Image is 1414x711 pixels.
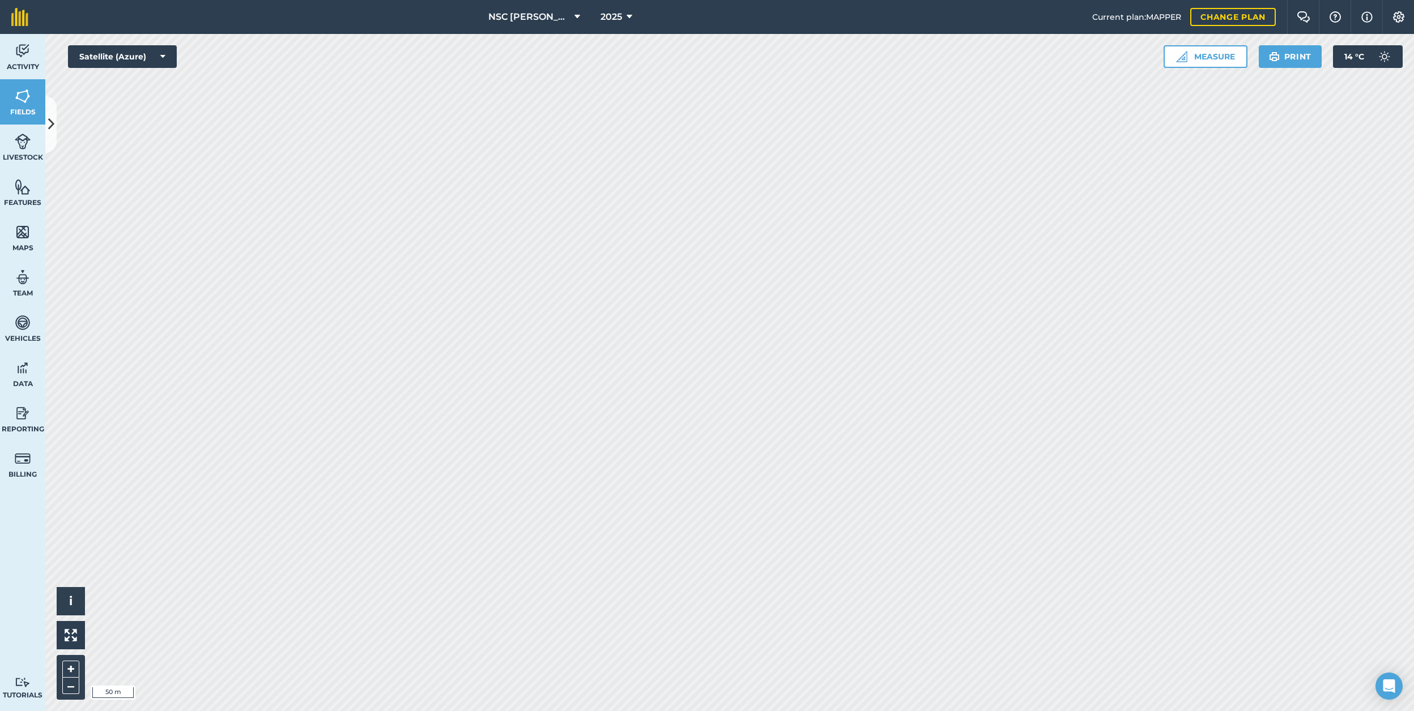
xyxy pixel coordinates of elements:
img: svg+xml;base64,PD94bWwgdmVyc2lvbj0iMS4wIiBlbmNvZGluZz0idXRmLTgiPz4KPCEtLSBHZW5lcmF0b3I6IEFkb2JlIE... [15,133,31,150]
img: svg+xml;base64,PHN2ZyB4bWxucz0iaHR0cDovL3d3dy53My5vcmcvMjAwMC9zdmciIHdpZHRoPSIxNyIgaGVpZ2h0PSIxNy... [1361,10,1373,24]
img: fieldmargin Logo [11,8,28,26]
img: svg+xml;base64,PD94bWwgdmVyc2lvbj0iMS4wIiBlbmNvZGluZz0idXRmLTgiPz4KPCEtLSBHZW5lcmF0b3I6IEFkb2JlIE... [15,677,31,688]
button: 14 °C [1333,45,1403,68]
span: i [69,594,73,608]
img: svg+xml;base64,PD94bWwgdmVyc2lvbj0iMS4wIiBlbmNvZGluZz0idXRmLTgiPz4KPCEtLSBHZW5lcmF0b3I6IEFkb2JlIE... [15,405,31,422]
button: Satellite (Azure) [68,45,177,68]
img: Four arrows, one pointing top left, one top right, one bottom right and the last bottom left [65,629,77,641]
a: Change plan [1190,8,1276,26]
img: svg+xml;base64,PD94bWwgdmVyc2lvbj0iMS4wIiBlbmNvZGluZz0idXRmLTgiPz4KPCEtLSBHZW5lcmF0b3I6IEFkb2JlIE... [15,359,31,376]
img: svg+xml;base64,PD94bWwgdmVyc2lvbj0iMS4wIiBlbmNvZGluZz0idXRmLTgiPz4KPCEtLSBHZW5lcmF0b3I6IEFkb2JlIE... [1373,45,1396,68]
img: A cog icon [1392,11,1406,23]
img: svg+xml;base64,PHN2ZyB4bWxucz0iaHR0cDovL3d3dy53My5vcmcvMjAwMC9zdmciIHdpZHRoPSIxOSIgaGVpZ2h0PSIyNC... [1269,50,1280,63]
span: 14 ° C [1344,45,1364,68]
img: Two speech bubbles overlapping with the left bubble in the forefront [1297,11,1310,23]
button: – [62,678,79,694]
img: svg+xml;base64,PHN2ZyB4bWxucz0iaHR0cDovL3d3dy53My5vcmcvMjAwMC9zdmciIHdpZHRoPSI1NiIgaGVpZ2h0PSI2MC... [15,224,31,241]
img: Ruler icon [1176,51,1187,62]
img: svg+xml;base64,PD94bWwgdmVyc2lvbj0iMS4wIiBlbmNvZGluZz0idXRmLTgiPz4KPCEtLSBHZW5lcmF0b3I6IEFkb2JlIE... [15,314,31,331]
div: Open Intercom Messenger [1375,673,1403,700]
button: i [57,587,85,615]
button: + [62,661,79,678]
span: 2025 [600,10,622,24]
span: Current plan : MAPPER [1092,11,1181,23]
img: svg+xml;base64,PD94bWwgdmVyc2lvbj0iMS4wIiBlbmNvZGluZz0idXRmLTgiPz4KPCEtLSBHZW5lcmF0b3I6IEFkb2JlIE... [15,269,31,286]
img: svg+xml;base64,PD94bWwgdmVyc2lvbj0iMS4wIiBlbmNvZGluZz0idXRmLTgiPz4KPCEtLSBHZW5lcmF0b3I6IEFkb2JlIE... [15,42,31,59]
img: svg+xml;base64,PHN2ZyB4bWxucz0iaHR0cDovL3d3dy53My5vcmcvMjAwMC9zdmciIHdpZHRoPSI1NiIgaGVpZ2h0PSI2MC... [15,88,31,105]
img: A question mark icon [1328,11,1342,23]
img: svg+xml;base64,PD94bWwgdmVyc2lvbj0iMS4wIiBlbmNvZGluZz0idXRmLTgiPz4KPCEtLSBHZW5lcmF0b3I6IEFkb2JlIE... [15,450,31,467]
img: svg+xml;base64,PHN2ZyB4bWxucz0iaHR0cDovL3d3dy53My5vcmcvMjAwMC9zdmciIHdpZHRoPSI1NiIgaGVpZ2h0PSI2MC... [15,178,31,195]
button: Print [1259,45,1322,68]
span: NSC [PERSON_NAME] [488,10,570,24]
button: Measure [1164,45,1247,68]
